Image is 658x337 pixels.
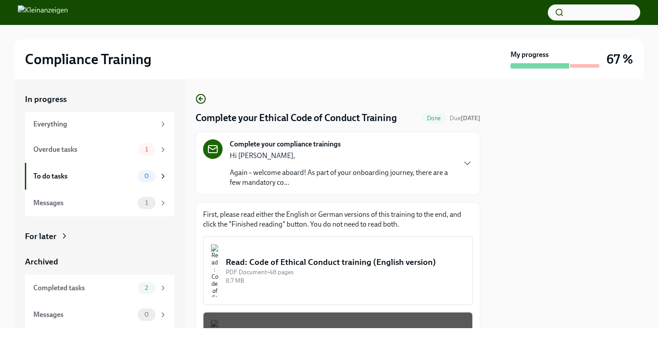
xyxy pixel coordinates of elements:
[140,146,153,153] span: 1
[18,5,68,20] img: Kleinanzeigen
[606,51,633,67] h3: 67 %
[230,168,455,187] p: Again – welcome aboard! As part of your onboarding journey, there are a few mandatory co...
[422,115,446,122] span: Done
[226,256,465,268] div: Read: Code of Ethical Conduct training (English version)
[139,311,154,318] span: 0
[25,256,174,268] a: Archived
[140,199,153,206] span: 1
[33,171,134,181] div: To do tasks
[203,236,473,305] button: Read: Code of Ethical Conduct training (English version)PDF Document•48 pages8.7 MB
[203,210,473,229] p: First, please read either the English or German versions of this training to the end, and click t...
[226,268,465,276] div: PDF Document • 48 pages
[140,284,153,291] span: 2
[230,151,455,161] p: Hi [PERSON_NAME],
[33,145,134,154] div: Overdue tasks
[25,231,56,242] div: For later
[33,283,134,293] div: Completed tasks
[461,114,480,122] strong: [DATE]
[33,198,134,208] div: Messages
[25,163,174,190] a: To do tasks0
[25,136,174,163] a: Overdue tasks1
[25,190,174,216] a: Messages1
[25,112,174,136] a: Everything
[450,114,480,122] span: Due
[33,310,134,320] div: Messages
[25,50,152,68] h2: Compliance Training
[139,173,154,179] span: 0
[33,119,156,129] div: Everything
[25,93,174,105] a: In progress
[25,301,174,328] a: Messages0
[230,139,341,149] strong: Complete your compliance trainings
[211,244,219,297] img: Read: Code of Ethical Conduct training (English version)
[25,231,174,242] a: For later
[25,275,174,301] a: Completed tasks2
[510,50,549,60] strong: My progress
[226,276,465,285] div: 8.7 MB
[195,111,397,125] h4: Complete your Ethical Code of Conduct Training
